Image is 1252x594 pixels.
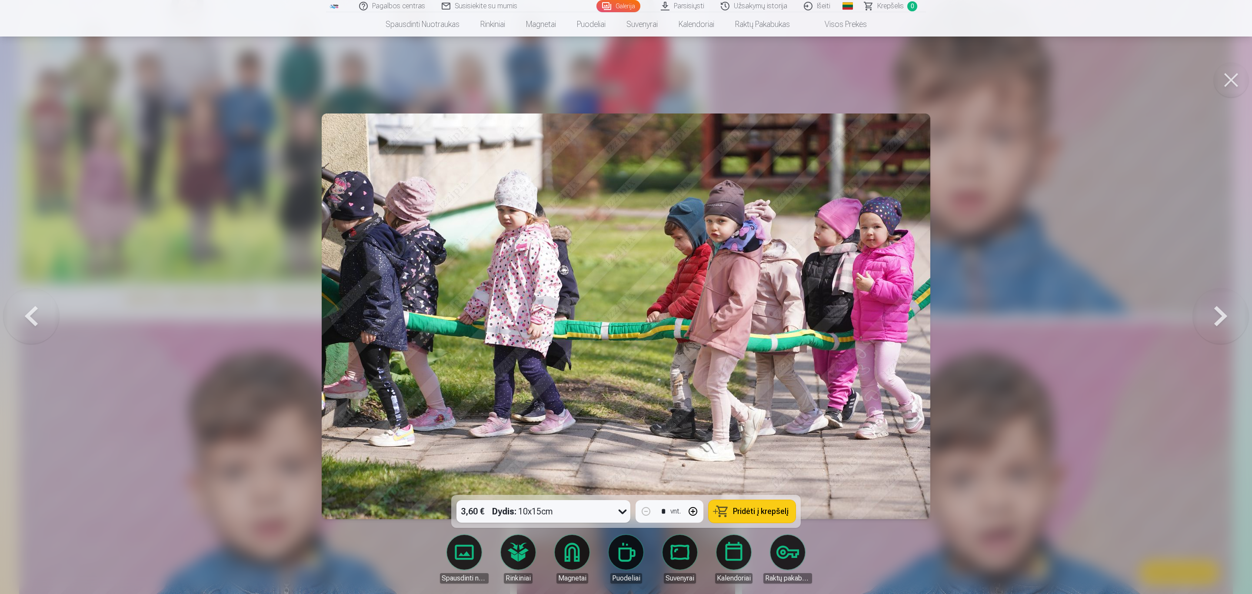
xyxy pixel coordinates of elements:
[494,535,543,584] a: Rinkiniai
[725,12,800,37] a: Raktų pakabukas
[440,535,489,584] a: Spausdinti nuotraukas
[656,535,704,584] a: Suvenyrai
[670,506,681,517] div: vnt.
[556,573,588,584] div: Magnetai
[566,12,616,37] a: Puodeliai
[440,573,489,584] div: Spausdinti nuotraukas
[763,573,812,584] div: Raktų pakabukas
[664,573,696,584] div: Suvenyrai
[907,1,917,11] span: 0
[715,573,753,584] div: Kalendoriai
[375,12,470,37] a: Spausdinti nuotraukas
[733,507,789,515] span: Pridėti į krepšelį
[602,535,650,584] a: Puodeliai
[800,12,877,37] a: Visos prekės
[616,12,668,37] a: Suvenyrai
[330,3,339,9] img: /fa5
[492,500,553,523] div: 10x15cm
[763,535,812,584] a: Raktų pakabukas
[610,573,642,584] div: Puodeliai
[709,535,758,584] a: Kalendoriai
[516,12,566,37] a: Magnetai
[877,1,904,11] span: Krepšelis
[709,500,796,523] button: Pridėti į krepšelį
[668,12,725,37] a: Kalendoriai
[470,12,516,37] a: Rinkiniai
[456,500,489,523] div: 3,60 €
[504,573,533,584] div: Rinkiniai
[492,505,516,517] strong: Dydis :
[548,535,596,584] a: Magnetai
